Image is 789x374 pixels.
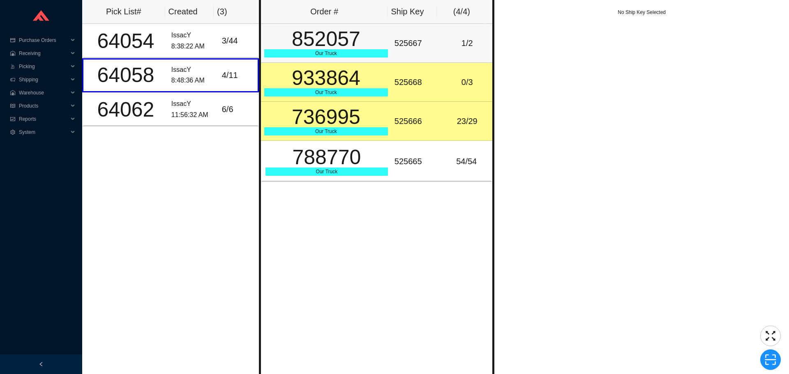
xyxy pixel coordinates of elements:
span: credit-card [10,38,16,43]
span: left [39,362,44,367]
div: 54 / 54 [445,155,488,168]
span: setting [10,130,16,135]
span: Warehouse [19,86,68,99]
div: Our Truck [264,49,388,57]
span: fund [10,117,16,122]
span: Reports [19,112,68,126]
span: System [19,126,68,139]
div: ( 4 / 4 ) [440,5,483,18]
div: 64054 [87,31,165,51]
span: Products [19,99,68,112]
span: Purchase Orders [19,34,68,47]
div: IssacY [171,99,215,110]
div: 11:56:32 AM [171,110,215,121]
div: 933864 [264,68,388,88]
div: No Ship Key Selected [494,8,789,16]
div: Our Truck [264,88,388,96]
span: read [10,103,16,108]
div: ( 3 ) [217,5,249,18]
div: 525668 [394,76,438,89]
span: Shipping [19,73,68,86]
div: IssacY [171,64,215,76]
span: scan [761,353,780,366]
div: 1 / 2 [445,37,489,50]
div: Our Truck [264,127,388,135]
button: scan [760,349,781,370]
div: 788770 [265,147,388,167]
div: 525665 [394,155,438,168]
div: 23 / 29 [445,115,489,128]
div: 4 / 11 [222,69,254,82]
div: IssacY [171,30,215,41]
div: 525667 [394,37,438,50]
div: 64058 [87,65,165,85]
span: fullscreen [761,330,780,342]
button: fullscreen [760,326,781,346]
div: Our Truck [265,167,388,176]
span: Receiving [19,47,68,60]
div: 6 / 6 [222,103,254,116]
div: 64062 [87,99,165,120]
div: 525666 [394,115,438,128]
div: 8:48:36 AM [171,75,215,86]
div: 852057 [264,29,388,49]
span: Picking [19,60,68,73]
div: 3 / 44 [222,34,254,48]
div: 0 / 3 [445,76,489,89]
div: 8:38:22 AM [171,41,215,52]
div: 736995 [264,107,388,127]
